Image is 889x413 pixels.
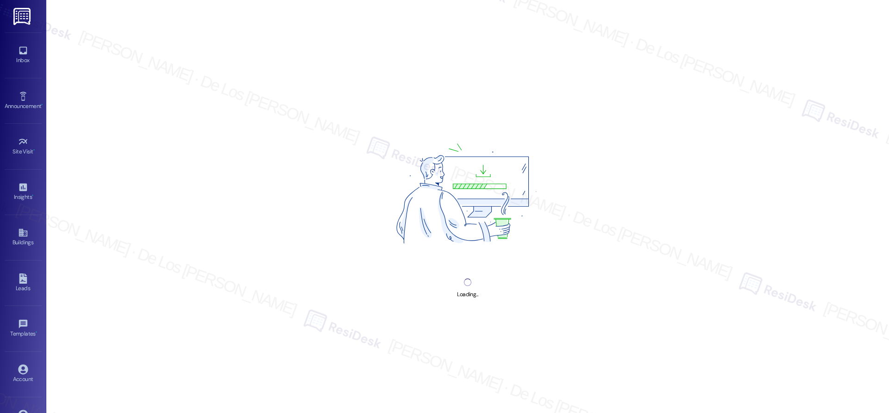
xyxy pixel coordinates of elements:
[36,329,37,336] span: •
[33,147,35,153] span: •
[5,271,42,296] a: Leads
[13,8,32,25] img: ResiDesk Logo
[41,102,43,108] span: •
[5,179,42,204] a: Insights •
[5,43,42,68] a: Inbox
[5,362,42,387] a: Account
[5,225,42,250] a: Buildings
[5,134,42,159] a: Site Visit •
[32,192,33,199] span: •
[5,316,42,341] a: Templates •
[457,290,478,299] div: Loading...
